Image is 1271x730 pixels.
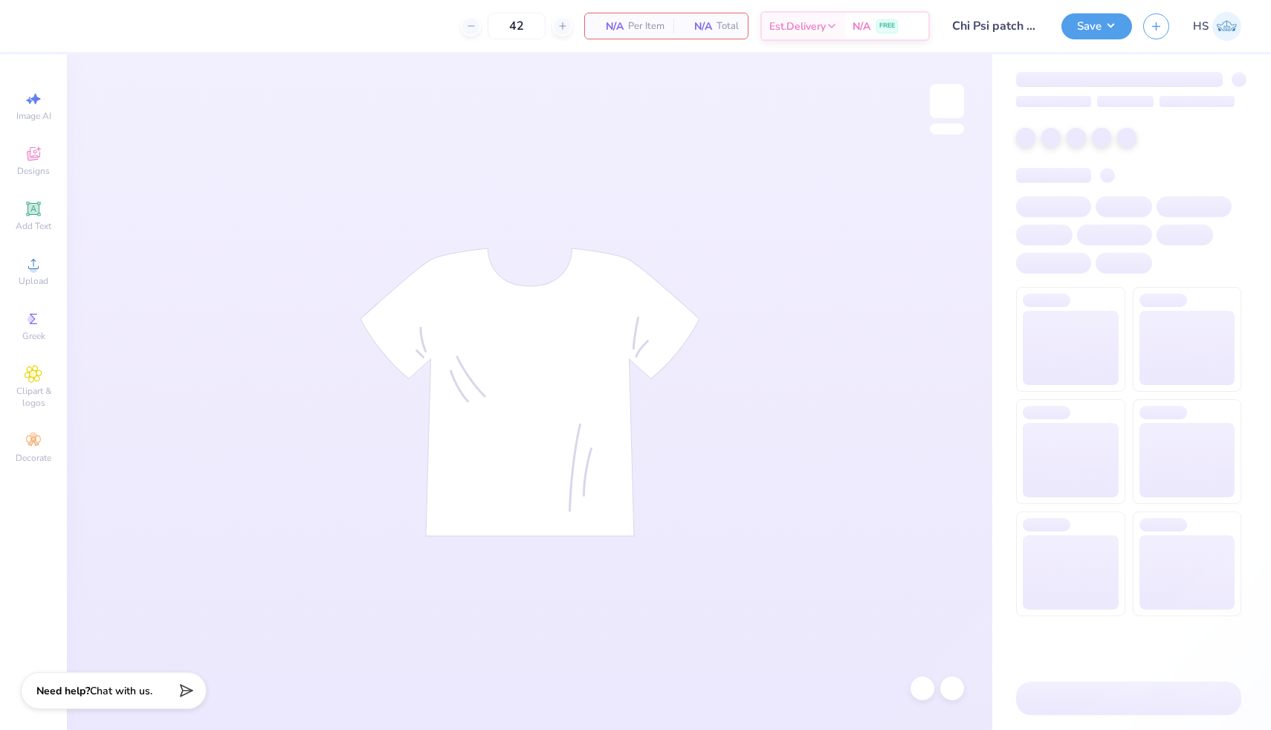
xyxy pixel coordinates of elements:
span: Clipart & logos [7,385,59,409]
span: Image AI [16,110,51,122]
input: – – [488,13,546,39]
input: Untitled Design [941,11,1050,41]
span: Chat with us. [90,684,152,698]
span: N/A [682,19,712,34]
span: Est. Delivery [769,19,826,34]
span: N/A [853,19,870,34]
span: HS [1193,18,1209,35]
a: HS [1193,12,1241,41]
span: N/A [594,19,624,34]
span: FREE [879,21,895,31]
img: Hailey Stephens [1212,12,1241,41]
span: Greek [22,330,45,342]
img: tee-skeleton.svg [360,248,700,537]
strong: Need help? [36,684,90,698]
span: Upload [19,275,48,287]
span: Per Item [628,19,664,34]
span: Designs [17,165,50,177]
span: Total [717,19,739,34]
button: Save [1061,13,1132,39]
span: Add Text [16,220,51,232]
span: Decorate [16,452,51,464]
